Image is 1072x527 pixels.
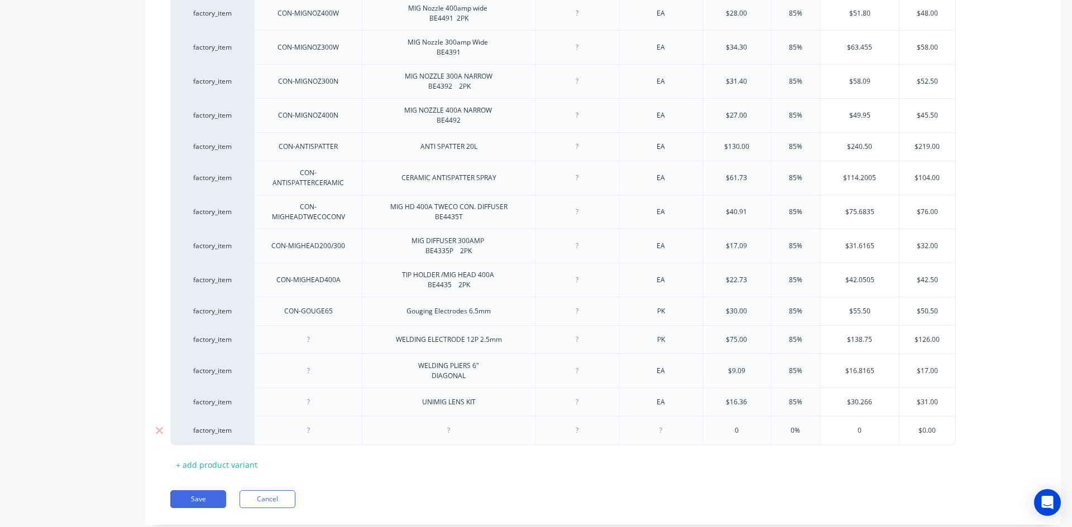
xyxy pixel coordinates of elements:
[633,74,689,89] div: EA
[275,304,342,318] div: CON-GOUGE65
[181,335,243,345] div: factory_item
[170,195,956,229] div: factory_itemCON-MIGHEADTWECOCONVMIG HD 400A TWECO CON. DIFFUSER BE4435TEA$40.9185%$75.6835$76.00
[181,76,243,86] div: factory_item
[899,198,955,226] div: $76.00
[768,164,824,192] div: 85%
[170,297,956,325] div: factory_itemCON-GOUGE65Gouging Electrodes 6.5mmPK$30.0085%$55.50$50.50
[821,133,899,161] div: $240.50
[170,416,956,445] div: factory_item00%0$0.00
[899,297,955,325] div: $50.50
[703,101,770,129] div: $27.00
[899,388,955,416] div: $31.00
[170,30,956,64] div: factory_itemCON-MIGNOZ300WMIG Nozzle 300amp Wide BE4391EA$34.3085%$63.455$58.00
[181,426,243,436] div: factory_item
[181,8,243,18] div: factory_item
[821,388,899,416] div: $30.266
[413,395,485,409] div: UNIMIG LENS KIT
[170,456,263,473] div: + add product variant
[269,6,348,21] div: CON-MIGNOZ400W
[821,297,899,325] div: $55.50
[181,207,243,217] div: factory_item
[633,171,689,185] div: EA
[259,166,357,190] div: CON-ANTISPATTERCERAMIC
[262,239,354,253] div: CON-MIGHEAD200/300
[181,241,243,251] div: factory_item
[768,417,824,444] div: 0%
[821,67,899,95] div: $58.09
[703,133,770,161] div: $130.00
[170,388,956,416] div: factory_itemUNIMIG LENS KITEA$16.3685%$30.266$31.00
[768,266,824,294] div: 85%
[633,6,689,21] div: EA
[899,417,955,444] div: $0.00
[381,200,516,224] div: MIG HD 400A TWECO CON. DIFFUSER BE4435T
[633,364,689,378] div: EA
[267,273,350,287] div: CON-MIGHEAD400A
[396,69,501,94] div: MIG NOZZLE 300A NARROW BE4392 2PK
[181,275,243,285] div: factory_item
[170,161,956,195] div: factory_itemCON-ANTISPATTERCERAMICCERAMIC ANTISPATTER SPRAYEA$61.7385%$114.2005$104.00
[821,266,899,294] div: $42.0505
[821,33,899,61] div: $63.455
[181,42,243,52] div: factory_item
[768,388,824,416] div: 85%
[768,33,824,61] div: 85%
[270,139,347,154] div: CON-ANTISPATTER
[768,297,824,325] div: 85%
[703,388,770,416] div: $16.36
[768,326,824,354] div: 85%
[768,232,824,260] div: 85%
[170,354,956,388] div: factory_itemWELDING PLIERS 6" DIAGONALEA$9.0985%$16.8165$17.00
[395,103,502,128] div: MIG NOZZLE 400A NARROW BE4492
[181,110,243,120] div: factory_item
[633,395,689,409] div: EA
[899,266,955,294] div: $42.50
[899,33,955,61] div: $58.00
[411,139,486,154] div: ANTI SPATTER 20L
[181,366,243,376] div: factory_item
[899,164,955,192] div: $104.00
[899,326,955,354] div: $126.00
[899,101,955,129] div: $45.50
[703,297,770,325] div: $30.00
[398,304,500,318] div: Gouging Electrodes 6.5mm
[170,229,956,263] div: factory_itemCON-MIGHEAD200/300MIG DIFFUSER 300AMP BE4335P 2PKEA$17.0985%$31.6165$32.00
[703,417,770,444] div: 0
[170,325,956,354] div: factory_itemWELDING ELECTRODE 12P 2.5mmPK$75.0085%$138.75$126.00
[768,133,824,161] div: 85%
[170,98,956,132] div: factory_itemCON-MIGNOZ400NMIG NOZZLE 400A NARROW BE4492EA$27.0085%$49.95$45.50
[259,200,357,224] div: CON-MIGHEADTWECOCONV
[768,198,824,226] div: 85%
[703,164,770,192] div: $61.73
[633,304,689,318] div: PK
[269,108,347,123] div: CON-MIGNOZ400N
[1034,489,1061,516] div: Open Intercom Messenger
[269,74,347,89] div: CON-MIGNOZ300N
[821,326,899,354] div: $138.75
[703,266,770,294] div: $22.73
[170,490,226,508] button: Save
[703,357,770,385] div: $9.09
[633,40,689,55] div: EA
[170,263,956,297] div: factory_itemCON-MIGHEAD400ATIP HOLDER /MIG HEAD 400A BE4435 2PKEA$22.7385%$42.0505$42.50
[703,326,770,354] div: $75.00
[181,306,243,316] div: factory_item
[633,239,689,253] div: EA
[899,67,955,95] div: $52.50
[703,33,770,61] div: $34.30
[768,67,824,95] div: 85%
[703,198,770,226] div: $40.91
[899,133,955,161] div: $219.00
[403,234,495,258] div: MIG DIFFUSER 300AMP BE4335P 2PK
[633,108,689,123] div: EA
[393,268,505,292] div: TIP HOLDER /MIG HEAD 400A BE4435 2PK
[821,164,899,192] div: $114.2005
[899,232,955,260] div: $32.00
[768,101,824,129] div: 85%
[821,198,899,226] div: $75.6835
[768,357,824,385] div: 85%
[821,417,899,444] div: 0
[821,101,899,129] div: $49.95
[633,139,689,154] div: EA
[821,232,899,260] div: $31.6165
